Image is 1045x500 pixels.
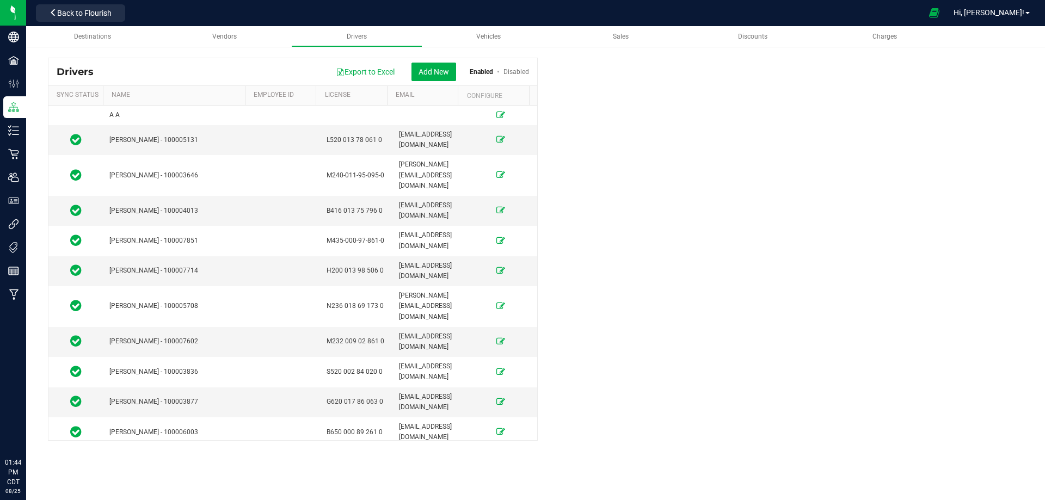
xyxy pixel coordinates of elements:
span: In Sync [70,298,82,313]
span: Open Ecommerce Menu [922,2,946,23]
span: B416 013 75 796 0 [327,207,383,214]
span: Destinations [74,33,111,40]
span: In Sync [70,263,82,278]
inline-svg: Facilities [8,55,19,66]
span: [PERSON_NAME][EMAIL_ADDRESS][DOMAIN_NAME] [399,292,452,320]
a: Edit Driver [496,302,505,310]
span: G620 017 86 063 0 [327,398,383,405]
span: In Sync [70,424,82,440]
a: Sync Status [57,91,99,100]
span: Vehicles [476,33,501,40]
p: 08/25 [5,487,21,495]
a: Edit Driver [496,171,505,179]
a: Disabled [503,68,529,76]
inline-svg: Distribution [8,102,19,113]
a: Edit Driver [496,398,505,405]
span: [PERSON_NAME] - 100006003 [109,428,198,436]
a: Edit Driver [496,207,505,214]
span: [PERSON_NAME] - 100003877 [109,398,198,405]
span: [EMAIL_ADDRESS][DOMAIN_NAME] [399,262,452,280]
span: [EMAIL_ADDRESS][DOMAIN_NAME] [399,201,452,219]
span: In Sync [70,132,82,147]
span: [EMAIL_ADDRESS][DOMAIN_NAME] [399,231,452,249]
span: [PERSON_NAME] - 100007851 [109,237,198,244]
button: Add New [411,63,456,81]
span: M232 009 02 861 0 [327,337,384,345]
inline-svg: Inventory [8,125,19,136]
span: Back to Flourish [57,9,112,17]
a: Edit Driver [496,428,505,436]
span: In Sync [70,233,82,248]
a: Edit Driver [496,111,505,119]
span: B650 000 89 261 0 [327,428,383,436]
a: Email [396,91,454,100]
a: Edit Driver [496,136,505,144]
span: A A [109,111,120,119]
a: Enabled [470,68,493,76]
span: L520 013 78 061 0 [327,136,382,144]
span: [PERSON_NAME] - 100007602 [109,337,198,345]
a: License [325,91,383,100]
iframe: Resource center [11,413,44,446]
a: Edit Driver [496,267,505,274]
span: H200 013 98 506 0 [327,267,384,274]
inline-svg: Configuration [8,78,19,89]
inline-svg: Manufacturing [8,289,19,300]
span: In Sync [70,364,82,379]
span: [PERSON_NAME] - 100005708 [109,302,198,310]
span: [EMAIL_ADDRESS][DOMAIN_NAME] [399,131,452,149]
a: Edit Driver [496,237,505,244]
p: 01:44 PM CDT [5,458,21,487]
inline-svg: Tags [8,242,19,253]
span: [PERSON_NAME] - 100005131 [109,136,198,144]
span: In Sync [70,394,82,409]
span: [PERSON_NAME] - 100007714 [109,267,198,274]
span: N236 018 69 173 0 [327,302,384,310]
span: In Sync [70,334,82,349]
button: Back to Flourish [36,4,125,22]
span: [EMAIL_ADDRESS][DOMAIN_NAME] [399,423,452,441]
inline-svg: Integrations [8,219,19,230]
span: S520 002 84 020 0 [327,368,383,375]
span: [PERSON_NAME] - 100003836 [109,368,198,375]
span: M435-000-97-861-0 [327,237,384,244]
inline-svg: Retail [8,149,19,159]
inline-svg: User Roles [8,195,19,206]
a: Name [112,91,241,100]
span: Sales [613,33,629,40]
span: Charges [872,33,897,40]
span: [PERSON_NAME] - 100003646 [109,171,198,179]
iframe: Resource center unread badge [32,411,45,424]
span: Discounts [738,33,767,40]
th: Configure [458,86,529,106]
a: Edit Driver [496,368,505,375]
span: M240-011-95-095-0 [327,171,384,179]
span: [PERSON_NAME] - 100004013 [109,207,198,214]
inline-svg: Company [8,32,19,42]
div: Drivers [57,66,102,78]
a: Employee ID [254,91,312,100]
span: [EMAIL_ADDRESS][DOMAIN_NAME] [399,332,452,350]
span: Drivers [347,33,367,40]
button: Export to Excel [329,63,402,81]
span: [EMAIL_ADDRESS][DOMAIN_NAME] [399,393,452,411]
inline-svg: Reports [8,266,19,276]
span: [EMAIL_ADDRESS][DOMAIN_NAME] [399,362,452,380]
span: In Sync [70,203,82,218]
span: Hi, [PERSON_NAME]! [954,8,1024,17]
span: Vendors [212,33,237,40]
span: [PERSON_NAME][EMAIL_ADDRESS][DOMAIN_NAME] [399,161,452,189]
a: Edit Driver [496,337,505,345]
inline-svg: Users [8,172,19,183]
span: In Sync [70,168,82,183]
